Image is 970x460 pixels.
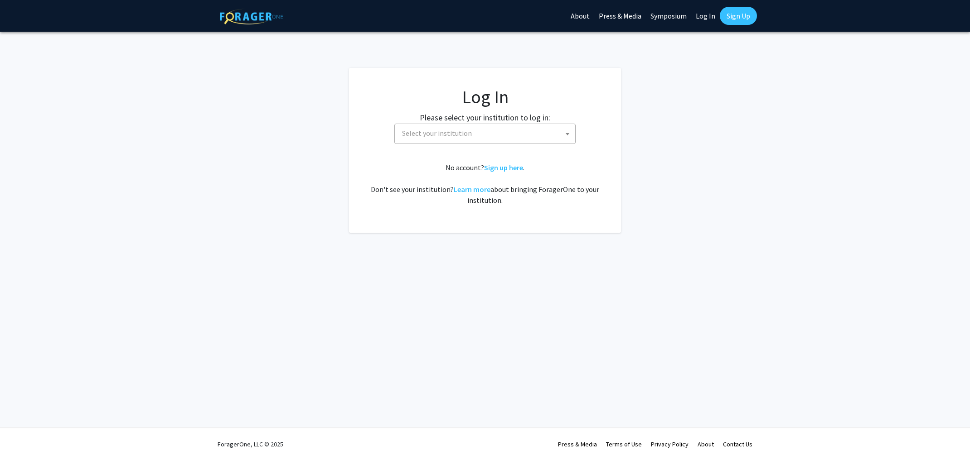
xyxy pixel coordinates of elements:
a: Contact Us [723,440,752,448]
a: Learn more about bringing ForagerOne to your institution [454,185,490,194]
a: Press & Media [558,440,597,448]
a: Privacy Policy [651,440,689,448]
span: Select your institution [398,124,575,143]
div: No account? . Don't see your institution? about bringing ForagerOne to your institution. [367,162,603,206]
iframe: Chat [7,419,39,453]
a: Sign Up [720,7,757,25]
a: Sign up here [484,163,523,172]
span: Select your institution [402,129,472,138]
img: ForagerOne Logo [220,9,283,24]
span: Select your institution [394,124,576,144]
label: Please select your institution to log in: [420,111,550,124]
a: Terms of Use [606,440,642,448]
a: About [698,440,714,448]
div: ForagerOne, LLC © 2025 [218,428,283,460]
h1: Log In [367,86,603,108]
